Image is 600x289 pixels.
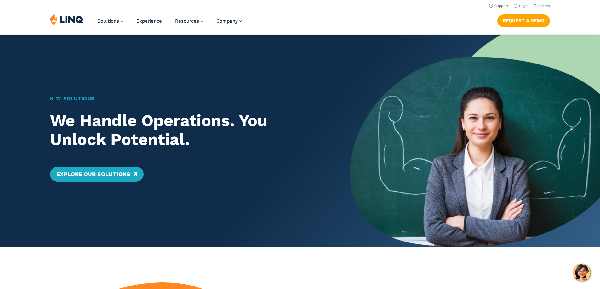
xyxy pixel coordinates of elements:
[175,18,199,24] span: Resources
[136,18,162,24] a: Experience
[50,13,83,25] img: LINQ | K‑12 Software
[50,95,326,103] h1: K‑12 Solutions
[216,18,238,24] span: Company
[573,264,591,281] button: Hello, have a question? Let’s chat.
[97,13,242,34] nav: Primary Navigation
[216,18,242,24] a: Company
[514,4,529,8] a: Login
[497,14,550,27] a: Request a Demo
[497,13,550,27] nav: Button Navigation
[538,4,550,8] span: Search
[350,35,600,247] img: Home Banner
[50,111,326,149] h2: We Handle Operations. You Unlock Potential.
[489,4,509,8] a: Support
[175,18,203,24] a: Resources
[97,18,123,24] a: Solutions
[50,167,144,182] a: Explore Our Solutions
[97,18,119,24] span: Solutions
[534,3,550,8] button: Open Search Bar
